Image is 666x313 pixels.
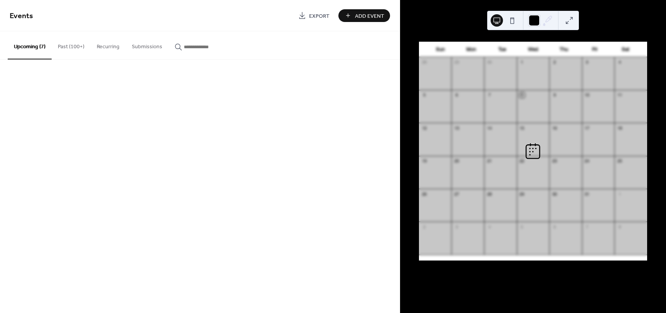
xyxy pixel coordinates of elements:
button: Past (100+) [52,31,91,59]
button: Recurring [91,31,126,59]
div: 27 [454,191,459,197]
div: 1 [519,59,525,65]
div: 8 [519,92,525,98]
div: 26 [421,191,427,197]
div: 15 [519,125,525,131]
button: Submissions [126,31,168,59]
div: 13 [454,125,459,131]
div: 17 [584,125,590,131]
div: 18 [617,125,622,131]
span: Export [309,12,330,20]
div: 9 [552,92,557,98]
div: 2 [552,59,557,65]
span: Add Event [355,12,384,20]
div: 16 [552,125,557,131]
div: 29 [454,59,459,65]
div: 8 [617,224,622,230]
div: 3 [454,224,459,230]
div: 20 [454,158,459,164]
div: 11 [617,92,622,98]
div: 21 [486,158,492,164]
div: Mon [456,42,487,57]
div: 24 [584,158,590,164]
div: 5 [421,92,427,98]
div: 23 [552,158,557,164]
button: Add Event [338,9,390,22]
div: Thu [548,42,579,57]
div: 6 [552,224,557,230]
div: 31 [584,191,590,197]
div: Fri [579,42,610,57]
div: 4 [486,224,492,230]
div: 7 [486,92,492,98]
div: 30 [486,59,492,65]
div: 12 [421,125,427,131]
div: 30 [552,191,557,197]
div: 10 [584,92,590,98]
div: 29 [519,191,525,197]
div: 28 [486,191,492,197]
div: 1 [617,191,622,197]
div: Wed [518,42,548,57]
div: 22 [519,158,525,164]
button: Upcoming (7) [8,31,52,59]
div: 5 [519,224,525,230]
div: 7 [584,224,590,230]
div: 4 [617,59,622,65]
div: 2 [421,224,427,230]
div: 28 [421,59,427,65]
div: 14 [486,125,492,131]
div: 6 [454,92,459,98]
div: Sat [610,42,641,57]
div: Tue [487,42,518,57]
div: 25 [617,158,622,164]
a: Export [293,9,335,22]
div: 3 [584,59,590,65]
div: 19 [421,158,427,164]
div: Sun [425,42,456,57]
span: Events [10,8,33,24]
